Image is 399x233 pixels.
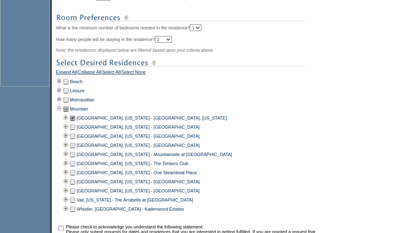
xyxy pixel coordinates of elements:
a: [GEOGRAPHIC_DATA], [US_STATE] - [GEOGRAPHIC_DATA] [77,125,200,130]
a: Leisure [70,88,85,93]
a: Select All [102,70,121,77]
a: [GEOGRAPHIC_DATA], [US_STATE] - [GEOGRAPHIC_DATA] [77,134,200,139]
a: [GEOGRAPHIC_DATA], [US_STATE] - [GEOGRAPHIC_DATA], [US_STATE] [77,115,227,120]
a: [GEOGRAPHIC_DATA], [US_STATE] - [GEOGRAPHIC_DATA] [77,188,200,193]
a: Select None [121,70,145,77]
a: [GEOGRAPHIC_DATA], [US_STATE] - The Timbers Club [77,161,189,166]
a: [GEOGRAPHIC_DATA], [US_STATE] - One Steamboat Place [77,170,197,175]
a: Expand All [56,70,77,77]
a: Whistler, [GEOGRAPHIC_DATA] - Kadenwood Estates [77,207,184,211]
a: [GEOGRAPHIC_DATA], [US_STATE] - Mountainside at [GEOGRAPHIC_DATA] [77,152,232,157]
a: Vail, [US_STATE] - The Arrabelle at [GEOGRAPHIC_DATA] [77,197,193,202]
span: Note: the residences displayed below are filtered based upon your criteria above [56,48,213,53]
div: | | | [56,70,319,77]
a: Collapse All [78,70,101,77]
img: subTtlRoomPreferences.gif [56,12,305,23]
a: Mountain [70,106,88,111]
a: Metropolitan [70,97,94,102]
a: [GEOGRAPHIC_DATA], [US_STATE] - [GEOGRAPHIC_DATA] [77,179,200,184]
a: Beach [70,79,82,84]
a: [GEOGRAPHIC_DATA], [US_STATE] - [GEOGRAPHIC_DATA] [77,143,200,148]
